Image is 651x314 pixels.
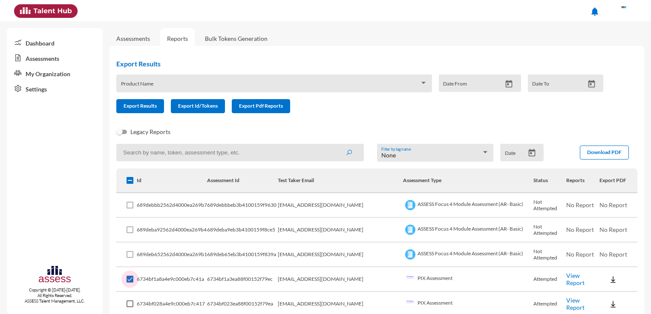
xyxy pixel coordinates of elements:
img: assesscompany-logo.png [38,265,72,285]
a: Reports [160,28,195,49]
th: Reports [566,168,599,193]
td: Not Attempted [533,218,567,243]
td: ASSESS Focus 4 Module Assessment (AR- Basic) [403,193,533,218]
button: Export Id/Tokens [171,99,225,113]
a: Assessments [116,35,150,42]
span: No Report [566,226,594,233]
a: Bulk Tokens Generation [198,28,274,49]
th: Status [533,168,567,193]
td: [EMAIL_ADDRESS][DOMAIN_NAME] [278,218,403,243]
td: [EMAIL_ADDRESS][DOMAIN_NAME] [278,193,403,218]
td: 689debbbeb3b4100159f9630 [207,193,278,218]
th: Assessment Id [207,168,278,193]
a: Settings [7,81,103,96]
td: 689deba9eb3b4100159f8ce5 [207,218,278,243]
td: 689deb652562d4000ea269b1 [137,243,207,267]
a: View Report [566,297,585,311]
a: Dashboard [7,35,103,50]
span: None [381,151,396,159]
td: ASSESS Focus 4 Module Assessment (AR- Basic) [403,218,533,243]
td: Attempted [533,267,567,292]
th: Id [137,168,207,193]
mat-icon: notifications [590,6,600,17]
td: [EMAIL_ADDRESS][DOMAIN_NAME] [278,267,403,292]
button: Export Pdf Reports [232,99,290,113]
td: [EMAIL_ADDRESS][DOMAIN_NAME] [278,243,403,267]
span: No Report [599,251,627,258]
button: Open calendar [524,148,539,157]
span: No Report [599,226,627,233]
a: View Report [566,272,585,286]
td: Not Attempted [533,243,567,267]
span: No Report [566,201,594,208]
th: Export PDF [599,168,637,193]
td: Not Attempted [533,193,567,218]
span: Download PDF [587,149,622,155]
span: Export Id/Tokens [178,103,218,109]
button: Download PDF [580,146,629,160]
th: Test Taker Email [278,168,403,193]
td: ASSESS Focus 4 Module Assessment (AR- Basic) [403,243,533,267]
td: PIX Assessment [403,267,533,292]
span: No Report [599,201,627,208]
button: Open calendar [501,80,516,88]
span: No Report [566,251,594,258]
button: Export Results [116,99,164,113]
button: Open calendar [584,80,599,88]
a: Assessments [7,50,103,66]
th: Assessment Type [403,168,533,193]
span: Export Pdf Reports [239,103,283,109]
td: 6734bf1a3ea88f00152f79ec [207,267,278,292]
p: Copyright © [DATE]-[DATE]. All Rights Reserved. ASSESS Talent Management, LLC. [7,287,103,304]
span: Export Results [124,103,157,109]
input: Search by name, token, assessment type, etc. [116,144,364,161]
td: 6734bf1a8a4e9c000eb7c41a [137,267,207,292]
td: 689deb65eb3b4100159f839a [207,243,278,267]
span: Legacy Reports [130,127,170,137]
td: 689deba92562d4000ea269b4 [137,218,207,243]
td: 689debbb2562d4000ea269b7 [137,193,207,218]
h2: Export Results [116,60,610,68]
a: My Organization [7,66,103,81]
